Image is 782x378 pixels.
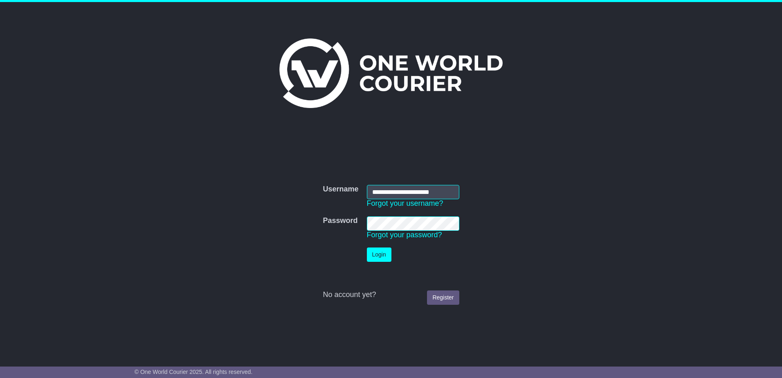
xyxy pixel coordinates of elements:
button: Login [367,248,391,262]
img: One World [279,38,503,108]
a: Register [427,290,459,305]
a: Forgot your password? [367,231,442,239]
div: No account yet? [323,290,459,299]
span: © One World Courier 2025. All rights reserved. [135,369,253,375]
a: Forgot your username? [367,199,443,207]
label: Username [323,185,358,194]
label: Password [323,216,357,225]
